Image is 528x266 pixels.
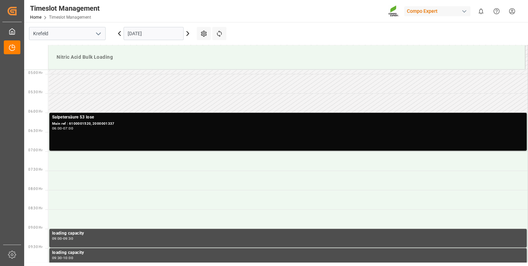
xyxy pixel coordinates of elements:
div: - [62,237,63,240]
span: 06:00 Hr [28,110,42,113]
div: - [62,127,63,130]
img: Screenshot%202023-09-29%20at%2010.02.21.png_1712312052.png [388,5,399,17]
span: 06:30 Hr [28,129,42,133]
button: open menu [93,28,103,39]
div: loading capacity [52,230,524,237]
div: 09:00 [52,237,62,240]
div: 09:30 [52,256,62,259]
a: Home [30,15,41,20]
span: 09:00 Hr [28,226,42,229]
span: 08:30 Hr [28,206,42,210]
div: 06:00 [52,127,62,130]
div: Compo Expert [404,6,470,16]
button: Compo Expert [404,4,473,18]
span: 07:30 Hr [28,168,42,171]
span: 08:00 Hr [28,187,42,191]
span: 05:00 Hr [28,71,42,75]
div: Nitric Acid Bulk Loading [54,51,519,64]
div: 09:30 [63,237,73,240]
div: Salpetersäure 53 lose [52,114,524,121]
span: 07:00 Hr [28,148,42,152]
div: loading capacity [52,249,524,256]
span: 09:30 Hr [28,245,42,249]
div: 07:00 [63,127,73,130]
span: 05:30 Hr [28,90,42,94]
div: - [62,256,63,259]
div: Main ref : 6100001520, 2000001337 [52,121,524,127]
div: Timeslot Management [30,3,100,13]
div: 10:00 [63,256,73,259]
button: show 0 new notifications [473,3,489,19]
button: Help Center [489,3,504,19]
input: Type to search/select [29,27,106,40]
input: DD.MM.YYYY [124,27,184,40]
